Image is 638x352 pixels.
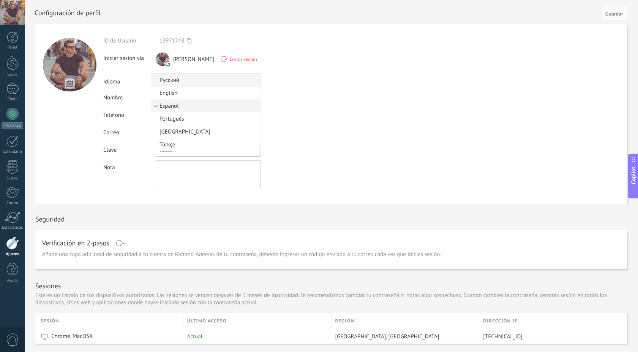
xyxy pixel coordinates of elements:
div: Región [332,313,479,329]
div: Iniciar sesión vía [103,52,156,62]
span: Indonesia [151,128,258,135]
div: Panel [2,45,24,50]
h1: Sesiones [35,281,61,290]
span: Añade una capa adicional de seguridad a tu cuenta de Kommo. Además de tu contraseña, deberás ingr... [42,251,441,258]
div: Sesión [41,313,183,329]
div: Juárez, Mexico [332,329,476,344]
div: Leads [2,72,24,77]
div: Nombre [103,94,156,101]
div: 187.251.114.101 [479,329,622,344]
div: Correo [103,129,156,136]
div: Nota [103,160,156,171]
span: Русский [151,77,258,84]
div: Teléfono [103,112,156,119]
span: Türkçe [151,141,258,148]
h1: Seguridad [35,215,65,223]
div: Clave [103,146,156,154]
div: Estadísticas [2,225,24,230]
div: Ajustes [2,252,24,257]
div: Chats [2,97,24,102]
button: Guardar [601,6,627,20]
div: Calendario [2,149,24,154]
div: Correo [2,201,24,206]
span: 13971748 [159,37,184,44]
span: Português [151,115,258,123]
h1: Verificación en 2-pasos [42,240,109,246]
div: WhatsApp [2,122,23,129]
div: Idioma [103,75,156,85]
div: Listas [2,176,24,181]
div: ID de Usuario [103,37,156,44]
div: Ayuda [2,278,24,283]
p: Este es un listado de tus dispositivos autorizados. Las sesiones se vencen después de 3 meses de ... [35,292,627,306]
span: Chrome, MacOSX [51,333,93,340]
span: Actual [187,333,202,340]
span: [TECHNICAL_ID] [483,333,523,340]
span: Cerrar sesión [230,56,257,63]
span: Copilot [630,167,637,184]
span: English [151,90,258,97]
span: [PERSON_NAME] [173,56,214,63]
span: Guardar [605,11,623,16]
span: [GEOGRAPHIC_DATA], [GEOGRAPHIC_DATA] [335,333,439,340]
div: último acceso [183,313,331,329]
div: Dirección IP [479,313,627,329]
span: Español [151,102,258,110]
